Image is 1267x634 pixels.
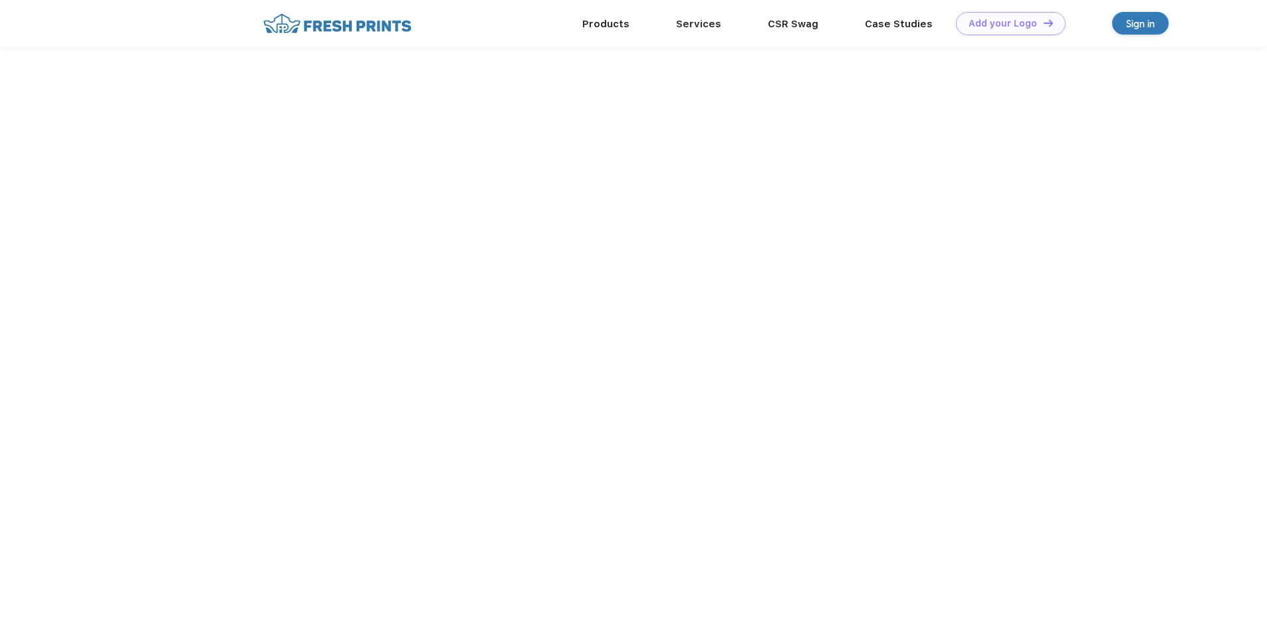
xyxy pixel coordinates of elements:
[582,18,630,30] a: Products
[768,18,818,30] a: CSR Swag
[676,18,721,30] a: Services
[1044,19,1053,27] img: DT
[1112,12,1169,35] a: Sign in
[259,12,415,35] img: fo%20logo%202.webp
[1126,16,1155,31] div: Sign in
[969,18,1037,29] div: Add your Logo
